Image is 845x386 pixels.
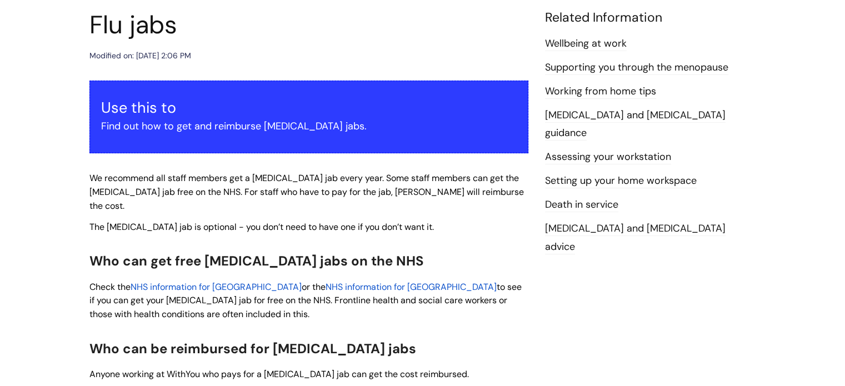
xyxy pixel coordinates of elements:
[89,252,424,269] span: Who can get free [MEDICAL_DATA] jabs on the NHS
[326,281,497,293] a: NHS information for [GEOGRAPHIC_DATA]
[545,150,671,164] a: Assessing your workstation
[545,10,756,26] h4: Related Information
[89,281,522,320] span: to see if you can get your [MEDICAL_DATA] jab for free on the NHS. Frontline health and social ca...
[545,37,627,51] a: Wellbeing at work
[545,174,697,188] a: Setting up your home workspace
[545,84,656,99] a: Working from home tips
[89,368,469,380] span: Anyone working at WithYou who pays for a [MEDICAL_DATA] jab can get the cost reimbursed.
[302,281,326,293] span: or the
[101,99,517,117] h3: Use this to
[545,61,728,75] a: Supporting you through the menopause
[545,108,726,141] a: [MEDICAL_DATA] and [MEDICAL_DATA] guidance
[545,222,726,254] a: [MEDICAL_DATA] and [MEDICAL_DATA] advice
[89,281,131,293] span: Check the
[101,117,517,135] p: Find out how to get and reimburse [MEDICAL_DATA] jabs.
[89,221,434,233] span: The [MEDICAL_DATA] jab is optional - you don’t need to have one if you don’t want it.
[89,172,524,212] span: We recommend all staff members get a [MEDICAL_DATA] jab every year. Some staff members can get th...
[89,340,416,357] span: Who can be reimbursed for [MEDICAL_DATA] jabs
[545,198,618,212] a: Death in service
[131,281,302,293] a: NHS information for [GEOGRAPHIC_DATA]
[89,10,528,40] h1: Flu jabs
[89,49,191,63] div: Modified on: [DATE] 2:06 PM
